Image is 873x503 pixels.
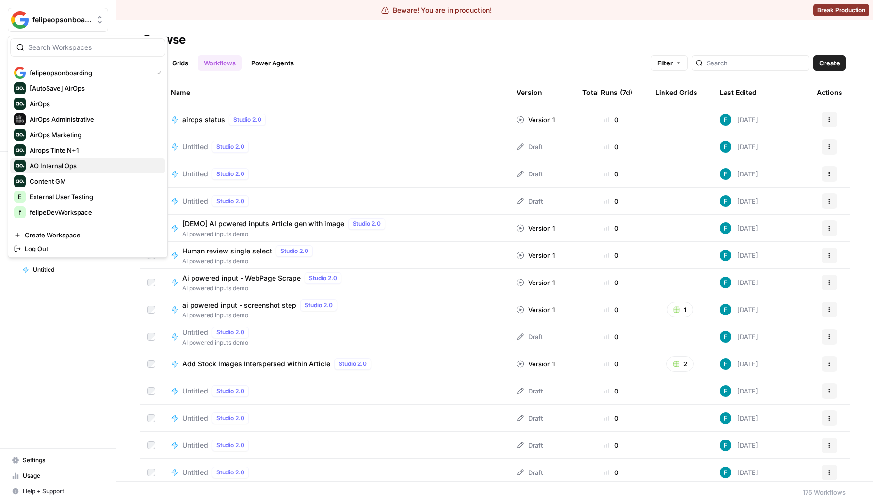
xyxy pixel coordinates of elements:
div: Version [517,79,542,106]
span: Create [819,58,840,68]
div: Actions [817,79,842,106]
div: 0 [582,468,640,477]
div: [DATE] [720,277,758,288]
div: Version 1 [517,359,555,369]
span: airops status [182,115,225,125]
div: Draft [517,440,543,450]
img: 3qwd99qm5jrkms79koxglshcff0m [720,114,731,126]
div: [DATE] [720,385,758,397]
div: [DATE] [720,250,758,261]
span: Untitled [182,440,208,450]
img: 3qwd99qm5jrkms79koxglshcff0m [720,141,731,153]
span: Log Out [25,244,158,253]
div: [DATE] [720,114,758,126]
div: Draft [517,413,543,423]
span: AirOps Administrative [30,114,158,124]
span: felipeopsonboarding [30,68,149,78]
span: Studio 2.0 [216,197,244,205]
a: UntitledStudio 2.0 [171,195,501,207]
div: Draft [517,386,543,396]
span: Create Workspace [25,230,158,240]
div: 0 [582,278,640,287]
div: 0 [582,386,640,396]
div: Name [171,79,501,106]
div: Browse [144,32,186,47]
span: Settings [23,456,104,465]
span: Untitled [182,142,208,152]
span: Untitled [182,169,208,179]
div: Beware! You are in production! [381,5,492,15]
img: 3qwd99qm5jrkms79koxglshcff0m [720,222,731,234]
button: Break Production [813,4,869,16]
span: felipeopsonboarding [32,15,91,25]
a: Grids [166,55,194,71]
img: [AutoSave] AirOps Logo [14,82,26,94]
a: ai powered input - screenshot stepStudio 2.0AI powered inputs demo [171,299,501,320]
a: Workflows [198,55,242,71]
img: 3qwd99qm5jrkms79koxglshcff0m [720,195,731,207]
img: felipeopsonboarding Logo [14,67,26,79]
a: Ai powered input - WebPage ScrapeStudio 2.0AI powered inputs demo [171,272,501,293]
span: Filter [657,58,673,68]
div: 0 [582,359,640,369]
div: [DATE] [720,222,758,234]
span: Studio 2.0 [305,301,333,310]
span: Studio 2.0 [280,247,308,255]
span: AI powered inputs demo [182,230,389,238]
div: [DATE] [720,412,758,424]
img: AirOps Logo [14,98,26,110]
span: AI powered inputs demo [182,311,341,320]
span: Ai powered input - WebPage Scrape [182,273,301,283]
span: Untitled [182,328,208,337]
a: Human review single selectStudio 2.0AI powered inputs demo [171,245,501,266]
a: UntitledStudio 2.0 [171,141,501,153]
a: Untitled [18,262,108,278]
div: 0 [582,223,640,233]
div: Version 1 [517,305,555,314]
a: Add Stock Images Interspersed within ArticleStudio 2.0 [171,358,501,370]
a: Create Workspace [10,228,165,242]
img: Airops Tinte N+1 Logo [14,144,26,156]
span: Studio 2.0 [216,414,244,423]
div: Version 1 [517,115,555,125]
div: [DATE] [720,331,758,343]
img: 3qwd99qm5jrkms79koxglshcff0m [720,277,731,288]
input: Search [707,58,805,68]
a: UntitledStudio 2.0AI powered inputs demo [171,327,501,347]
div: Version 1 [517,223,555,233]
img: 3qwd99qm5jrkms79koxglshcff0m [720,304,731,315]
img: 3qwd99qm5jrkms79koxglshcff0m [720,331,731,343]
span: Untitled [182,196,208,206]
span: Studio 2.0 [216,142,244,151]
div: [DATE] [720,168,758,180]
span: Studio 2.0 [216,387,244,395]
img: AirOps Marketing Logo [14,129,26,141]
span: ai powered input - screenshot step [182,300,296,310]
span: AO Internal Ops [30,161,158,171]
a: UntitledStudio 2.0 [171,412,501,424]
div: Draft [517,196,543,206]
div: Draft [517,142,543,152]
div: Total Runs (7d) [582,79,632,106]
img: AirOps Administrative Logo [14,113,26,125]
span: External User Testing [30,192,158,202]
span: Studio 2.0 [353,220,381,228]
span: Studio 2.0 [216,468,244,477]
img: 3qwd99qm5jrkms79koxglshcff0m [720,440,731,451]
span: Studio 2.0 [309,274,337,283]
div: 0 [582,305,640,314]
a: Log Out [10,242,165,255]
div: Last Edited [720,79,757,106]
button: Filter [651,55,688,71]
div: 0 [582,413,640,423]
span: AirOps [30,99,158,109]
span: Studio 2.0 [216,170,244,178]
button: Help + Support [8,484,108,499]
div: Draft [517,468,543,477]
span: Studio 2.0 [339,360,367,368]
img: Content GM Logo [14,175,26,187]
div: [DATE] [720,358,758,370]
div: Version 1 [517,251,555,260]
span: Break Production [817,6,865,15]
span: Untitled [182,468,208,477]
